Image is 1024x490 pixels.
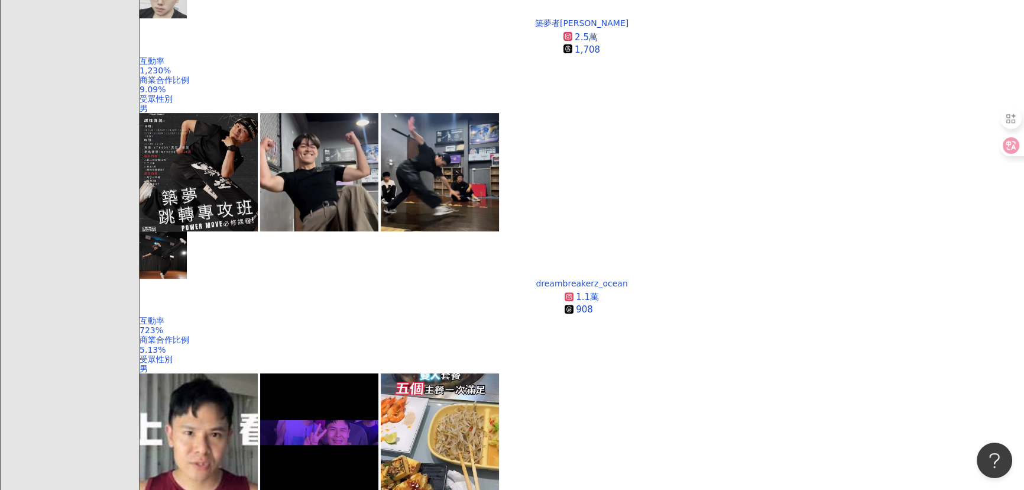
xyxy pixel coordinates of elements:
[140,94,1024,104] div: 受眾性別
[140,345,1024,354] div: 5.13%
[575,44,600,56] div: 1,708
[576,291,599,304] div: 1.1萬
[140,279,1024,373] a: dreambreakerz_ocean1.1萬908互動率723%商業合作比例5.13%受眾性別男
[140,104,1024,113] div: 男
[140,325,1024,335] div: 723%
[575,31,598,44] div: 2.5萬
[977,443,1012,478] iframe: Help Scout Beacon - Open
[140,75,1024,85] div: 商業合作比例
[260,113,378,231] img: post-image
[140,56,1024,66] div: 互動率
[535,18,628,28] div: 築夢者[PERSON_NAME]
[576,304,593,316] div: 908
[140,231,187,279] img: KOL Avatar
[140,113,258,231] img: post-image
[140,85,1024,94] div: 9.09%
[140,18,1024,113] a: 築夢者[PERSON_NAME]2.5萬1,708互動率1,230%商業合作比例9.09%受眾性別男
[140,66,1024,75] div: 1,230%
[381,113,499,231] img: post-image
[140,354,1024,364] div: 受眾性別
[140,364,1024,373] div: 男
[140,316,1024,325] div: 互動率
[536,279,627,288] div: dreambreakerz_ocean
[140,231,1024,279] a: KOL Avatar
[140,335,1024,344] div: 商業合作比例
